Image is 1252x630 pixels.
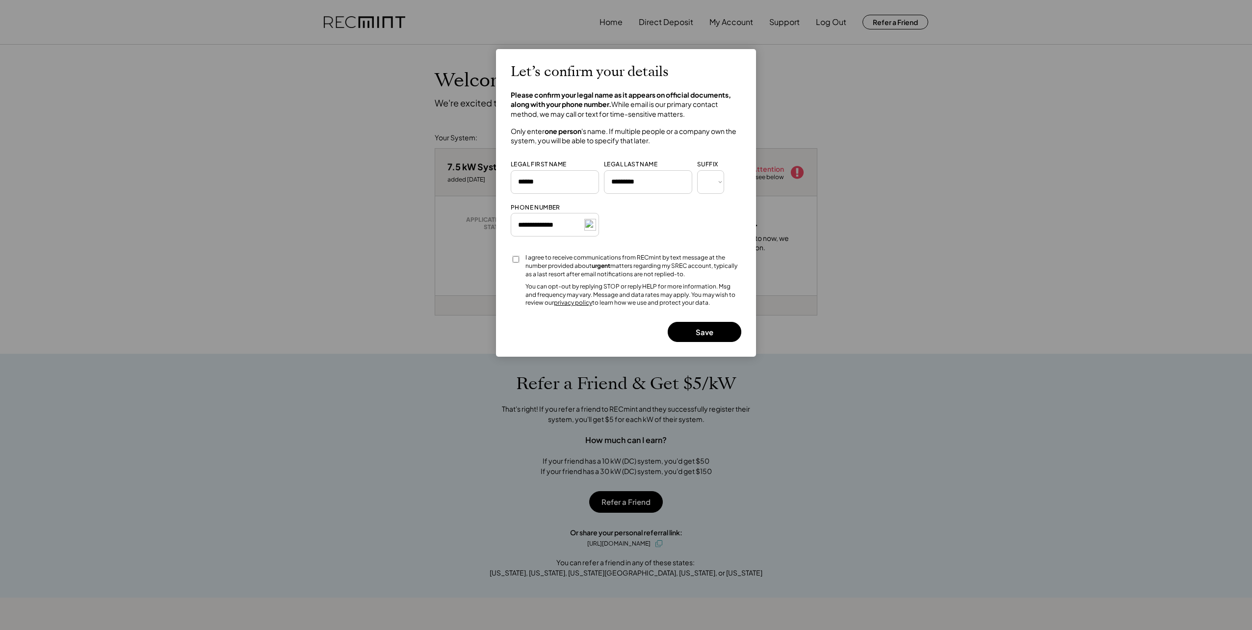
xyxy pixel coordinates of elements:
[525,254,741,278] div: I agree to receive communications from RECmint by text message at the number provided about matte...
[545,127,581,135] strong: one person
[604,160,657,169] div: LEGAL LAST NAME
[511,160,566,169] div: LEGAL FIRST NAME
[525,283,741,307] div: You can opt-out by replying STOP or reply HELP for more information. Msg and frequency may vary. ...
[511,90,741,119] h4: While email is our primary contact method, we may call or text for time-sensitive matters.
[668,322,741,342] button: Save
[697,160,718,169] div: SUFFIX
[511,64,669,80] h2: Let’s confirm your details
[554,299,592,306] a: privacy policy
[584,219,596,231] img: npw-badge-icon.svg
[511,90,732,109] strong: Please confirm your legal name as it appears on official documents, along with your phone number.
[592,262,610,269] strong: urgent
[511,204,560,212] div: PHONE NUMBER
[511,127,741,146] h4: Only enter 's name. If multiple people or a company own the system, you will be able to specify t...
